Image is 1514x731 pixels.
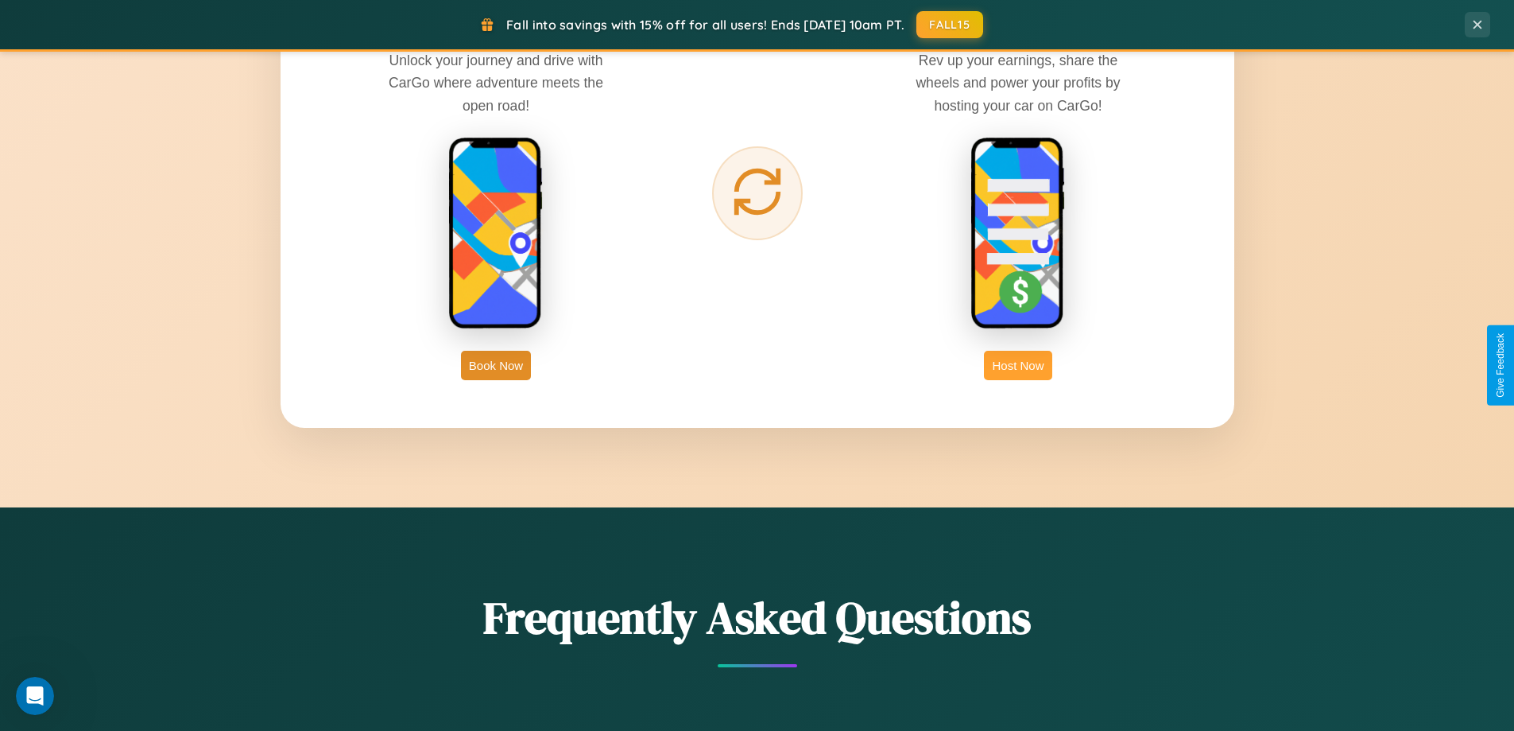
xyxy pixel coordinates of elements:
span: Fall into savings with 15% off for all users! Ends [DATE] 10am PT. [506,17,904,33]
div: Give Feedback [1495,333,1506,398]
button: Book Now [461,351,531,380]
p: Unlock your journey and drive with CarGo where adventure meets the open road! [377,49,615,116]
p: Rev up your earnings, share the wheels and power your profits by hosting your car on CarGo! [899,49,1137,116]
iframe: Intercom live chat [16,677,54,715]
button: Host Now [984,351,1051,380]
h2: Frequently Asked Questions [281,587,1234,648]
img: host phone [970,137,1066,331]
button: FALL15 [916,11,983,38]
img: rent phone [448,137,544,331]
